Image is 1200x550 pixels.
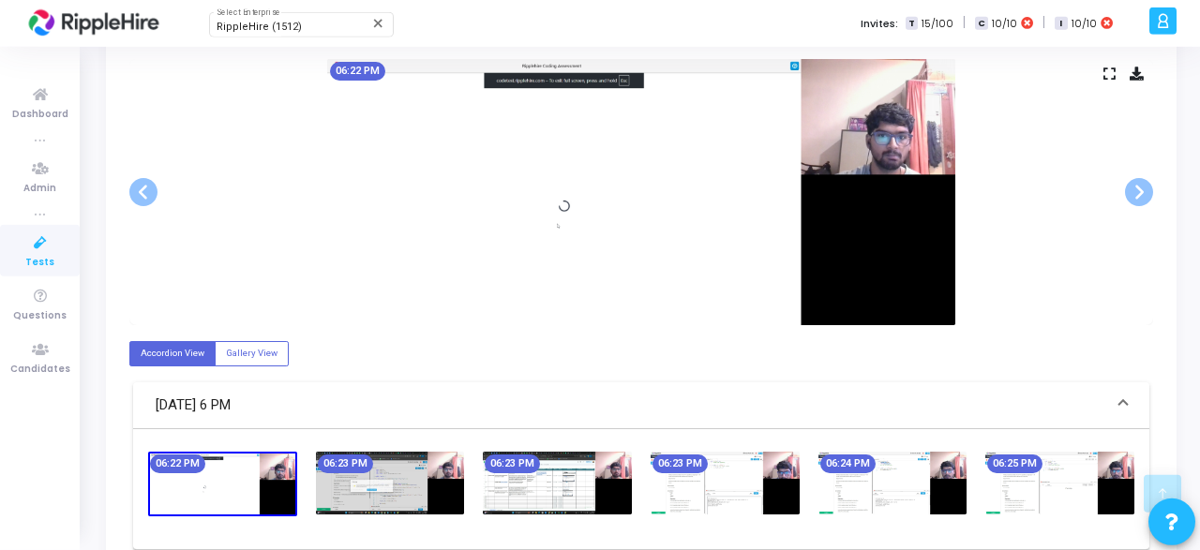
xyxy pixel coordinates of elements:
span: Candidates [10,362,70,378]
img: screenshot-1755867183210.jpeg [316,452,465,514]
mat-icon: Clear [371,16,386,31]
span: 15/100 [922,16,953,32]
mat-chip: 06:23 PM [652,454,708,473]
mat-chip: 06:25 PM [987,454,1042,473]
span: RippleHire (1512) [217,21,302,33]
label: Gallery View [215,341,289,366]
mat-expansion-panel-header: [DATE] 6 PM [133,382,1149,429]
span: 10/10 [992,16,1017,32]
img: screenshot-1755867171865.jpeg [148,452,297,517]
img: screenshot-1755867292109.jpeg [818,452,967,514]
mat-panel-title: [DATE] 6 PM [156,394,1104,416]
span: | [1042,13,1045,33]
span: Questions [13,308,67,324]
img: screenshot-1755867186339.jpeg [483,452,632,514]
span: | [963,13,966,33]
span: T [906,17,918,31]
mat-chip: 06:24 PM [820,454,876,473]
span: Dashboard [12,107,68,123]
label: Accordion View [129,341,216,366]
label: Invites: [861,16,898,32]
img: screenshot-1755867232113.jpeg [651,452,800,514]
mat-chip: 06:22 PM [150,454,205,473]
img: screenshot-1755867352117.jpeg [985,452,1134,514]
span: 10/10 [1072,16,1097,32]
span: I [1055,17,1067,31]
span: Tests [25,255,54,271]
img: logo [23,5,164,42]
mat-chip: 06:23 PM [485,454,540,473]
mat-chip: 06:22 PM [330,62,385,81]
span: Admin [23,181,56,197]
div: [DATE] 6 PM [133,429,1149,550]
mat-chip: 06:23 PM [318,454,373,473]
img: screenshot-1755867171865.jpeg [327,59,955,325]
span: C [975,17,987,31]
